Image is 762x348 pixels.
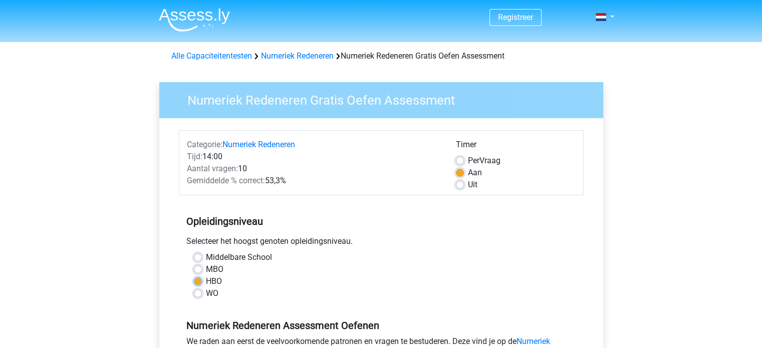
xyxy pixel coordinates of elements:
img: Assessly [159,8,230,32]
span: Tijd: [187,152,202,161]
div: 53,3% [179,175,448,187]
div: 10 [179,163,448,175]
label: WO [206,287,218,299]
label: MBO [206,263,223,275]
h5: Numeriek Redeneren Assessment Oefenen [186,319,576,331]
a: Numeriek Redeneren [222,140,295,149]
div: Selecteer het hoogst genoten opleidingsniveau. [179,235,584,251]
label: Aan [468,167,482,179]
label: Vraag [468,155,500,167]
span: Categorie: [187,140,222,149]
h5: Opleidingsniveau [186,211,576,231]
div: Numeriek Redeneren Gratis Oefen Assessment [167,50,595,62]
span: Per [468,156,479,165]
a: Registreer [498,13,533,22]
span: Gemiddelde % correct: [187,176,265,185]
label: Middelbare School [206,251,272,263]
div: Timer [456,139,576,155]
h3: Numeriek Redeneren Gratis Oefen Assessment [175,89,596,108]
label: Uit [468,179,477,191]
a: Numeriek Redeneren [261,51,334,61]
a: Alle Capaciteitentesten [171,51,252,61]
label: HBO [206,275,222,287]
span: Aantal vragen: [187,164,238,173]
div: 14:00 [179,151,448,163]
